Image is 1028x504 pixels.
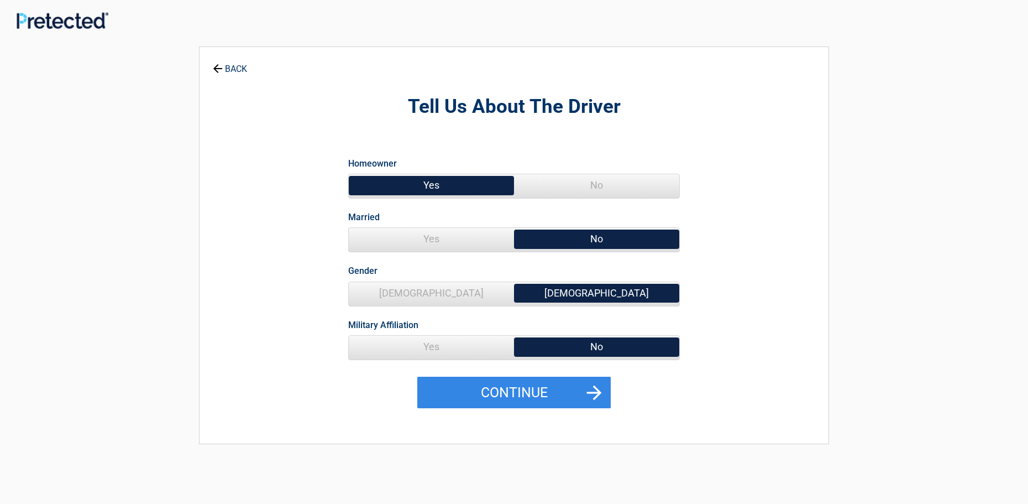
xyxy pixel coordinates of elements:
[514,336,679,358] span: No
[17,12,108,29] img: Main Logo
[348,156,397,171] label: Homeowner
[514,282,679,304] span: [DEMOGRAPHIC_DATA]
[348,210,380,225] label: Married
[349,174,514,196] span: Yes
[417,377,611,409] button: Continue
[260,94,768,120] h2: Tell Us About The Driver
[514,228,679,250] span: No
[348,263,377,278] label: Gender
[348,318,418,332] label: Military Affiliation
[349,228,514,250] span: Yes
[349,282,514,304] span: [DEMOGRAPHIC_DATA]
[514,174,679,196] span: No
[349,336,514,358] span: Yes
[211,54,249,74] a: BACK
